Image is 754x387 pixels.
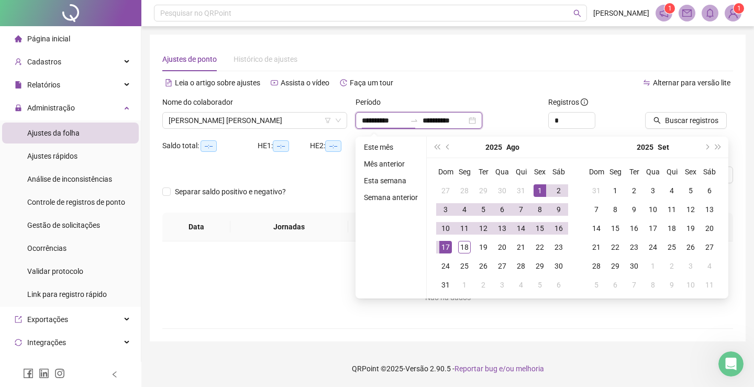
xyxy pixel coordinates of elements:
span: Faça um tour [350,79,393,87]
div: 9 [666,279,678,291]
div: 10 [647,203,659,216]
span: Relatórios [27,81,60,89]
span: youtube [271,79,278,86]
div: 30 [628,260,640,272]
td: 2025-09-03 [493,275,512,294]
th: Dom [436,162,455,181]
span: history [340,79,347,86]
div: 2 [552,184,565,197]
div: 14 [515,222,527,235]
div: 30 [552,260,565,272]
th: Qui [512,162,530,181]
span: filter [325,117,331,124]
th: Sex [681,162,700,181]
span: lock [15,104,22,112]
td: 2025-08-17 [436,238,455,257]
td: 2025-08-25 [455,257,474,275]
div: 4 [515,279,527,291]
td: 2025-08-30 [549,257,568,275]
td: 2025-09-26 [681,238,700,257]
span: to [410,116,418,125]
div: 1 [534,184,546,197]
td: 2025-08-23 [549,238,568,257]
td: 2025-08-31 [587,181,606,200]
div: 2 [477,279,490,291]
td: 2025-09-08 [606,200,625,219]
span: Versão [405,364,428,373]
td: 2025-10-10 [681,275,700,294]
td: 2025-10-06 [606,275,625,294]
td: 2025-08-14 [512,219,530,238]
span: file [15,81,22,89]
span: sync [15,339,22,346]
div: 5 [534,279,546,291]
td: 2025-08-05 [474,200,493,219]
td: 2025-09-04 [662,181,681,200]
td: 2025-08-04 [455,200,474,219]
div: 5 [590,279,603,291]
td: 2025-09-22 [606,238,625,257]
div: 3 [496,279,508,291]
div: 11 [703,279,716,291]
span: bell [705,8,715,18]
td: 2025-10-07 [625,275,644,294]
span: Administração [27,104,75,112]
div: 17 [439,241,452,253]
th: Dom [587,162,606,181]
div: 24 [439,260,452,272]
td: 2025-09-25 [662,238,681,257]
li: Este mês [360,141,422,153]
span: mail [682,8,692,18]
div: 7 [628,279,640,291]
div: 13 [703,203,716,216]
td: 2025-07-28 [455,181,474,200]
div: 29 [477,184,490,197]
span: --:-- [201,140,217,152]
iframe: Intercom live chat [718,351,744,377]
span: 1 [668,5,672,12]
td: 2025-10-01 [644,257,662,275]
div: 3 [684,260,697,272]
button: year panel [485,137,502,158]
td: 2025-09-04 [512,275,530,294]
td: 2025-10-02 [662,257,681,275]
div: 20 [496,241,508,253]
th: Seg [606,162,625,181]
div: 27 [703,241,716,253]
div: 12 [684,203,697,216]
th: Entrada 1 [348,213,422,241]
span: swap [643,79,650,86]
div: 28 [590,260,603,272]
div: 5 [477,203,490,216]
div: 9 [628,203,640,216]
td: 2025-09-02 [474,275,493,294]
span: info-circle [581,98,588,106]
td: 2025-08-10 [436,219,455,238]
div: 26 [684,241,697,253]
div: 8 [609,203,622,216]
div: 30 [496,184,508,197]
td: 2025-08-03 [436,200,455,219]
div: 29 [534,260,546,272]
div: Saldo total: [162,140,258,152]
td: 2025-08-24 [436,257,455,275]
div: 17 [647,222,659,235]
div: 8 [647,279,659,291]
span: Página inicial [27,35,70,43]
div: 20 [703,222,716,235]
span: swap-right [410,116,418,125]
span: Ocorrências [27,244,66,252]
td: 2025-07-31 [512,181,530,200]
div: 22 [609,241,622,253]
td: 2025-09-21 [587,238,606,257]
div: 28 [515,260,527,272]
div: 7 [590,203,603,216]
div: 11 [458,222,471,235]
span: Ajustes rápidos [27,152,77,160]
span: Registros [548,96,588,108]
td: 2025-08-02 [549,181,568,200]
div: HE 2: [310,140,362,152]
th: Qua [644,162,662,181]
div: 13 [496,222,508,235]
div: 4 [666,184,678,197]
